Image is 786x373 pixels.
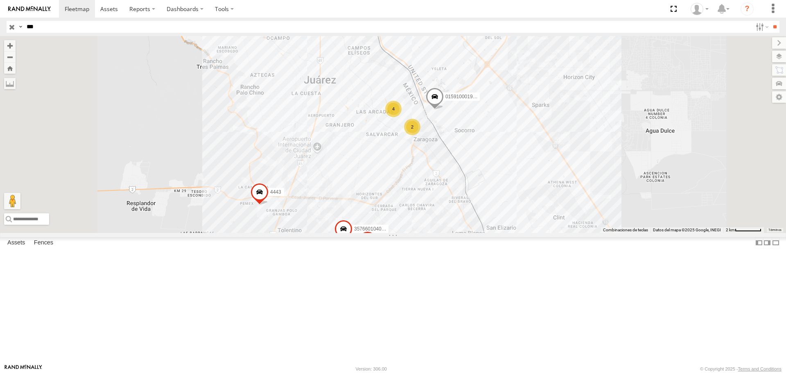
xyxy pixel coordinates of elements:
[723,227,764,233] button: Escala del mapa: 2 km por 61 píxeles
[4,78,16,89] label: Measure
[726,228,735,232] span: 2 km
[8,6,51,12] img: rand-logo.svg
[445,94,486,99] span: 015910001986465
[4,193,20,209] button: Arrastra al hombrecito al mapa para abrir Street View
[755,237,763,249] label: Dock Summary Table to the Left
[4,63,16,74] button: Zoom Home
[385,101,402,117] div: 4
[688,3,711,15] div: carolina herrera
[752,21,770,33] label: Search Filter Options
[354,226,395,232] span: 357660104094602
[4,40,16,51] button: Zoom in
[30,237,57,249] label: Fences
[17,21,24,33] label: Search Query
[270,190,281,195] span: 4443
[768,228,781,231] a: Términos (se abre en una nueva pestaña)
[700,366,781,371] div: © Copyright 2025 -
[772,237,780,249] label: Hide Summary Table
[603,227,648,233] button: Combinaciones de teclas
[404,119,420,135] div: 2
[738,366,781,371] a: Terms and Conditions
[356,366,387,371] div: Version: 306.00
[763,237,771,249] label: Dock Summary Table to the Right
[5,365,42,373] a: Visit our Website
[741,2,754,16] i: ?
[772,91,786,103] label: Map Settings
[3,237,29,249] label: Assets
[653,228,721,232] span: Datos del mapa ©2025 Google, INEGI
[4,51,16,63] button: Zoom out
